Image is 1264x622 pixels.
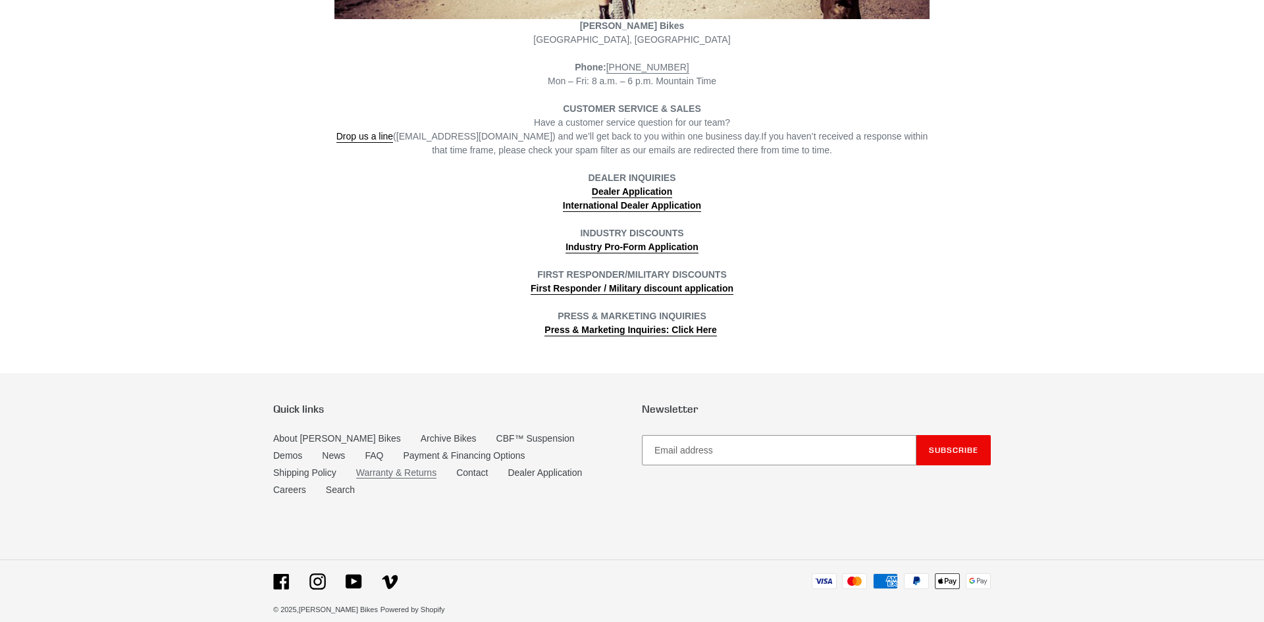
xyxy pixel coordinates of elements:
strong: [PERSON_NAME] Bikes [580,20,685,31]
strong: FIRST RESPONDER/MILITARY DISCOUNTS [537,269,727,280]
a: Press & Marketing Inquiries: Click Here [544,324,716,336]
a: First Responder / Military discount application [531,283,733,295]
a: Warranty & Returns [356,467,436,479]
p: Newsletter [642,403,991,415]
a: Dealer Application [592,186,672,198]
a: Industry Pro-Form Application [566,242,698,253]
a: Careers [273,484,306,495]
span: ([EMAIL_ADDRESS][DOMAIN_NAME]) and we’ll get back to you within one business day. [336,131,762,143]
strong: INDUSTRY DISCOUNTS [580,228,683,238]
button: Subscribe [916,435,991,465]
a: Dealer Application [508,467,582,478]
a: Search [326,484,355,495]
span: [GEOGRAPHIC_DATA], [GEOGRAPHIC_DATA] [533,34,730,45]
a: Archive Bikes [421,433,477,444]
a: Demos [273,450,302,461]
a: Shipping Policy [273,467,336,478]
strong: First Responder / Military discount application [531,283,733,294]
a: [PHONE_NUMBER] [606,62,689,74]
div: Have a customer service question for our team? If you haven’t received a response within that tim... [334,116,929,157]
strong: Industry Pro-Form Application [566,242,698,252]
a: Drop us a line [336,131,393,143]
a: [PERSON_NAME] Bikes [299,606,378,613]
strong: CUSTOMER SERVICE & SALES [563,103,701,114]
a: FAQ [365,450,383,461]
strong: Phone: [575,62,606,72]
a: International Dealer Application [563,200,701,212]
p: Quick links [273,403,622,415]
a: Powered by Shopify [381,606,445,613]
a: About [PERSON_NAME] Bikes [273,433,401,444]
a: Contact [456,467,488,478]
a: CBF™ Suspension [496,433,575,444]
a: Payment & Financing Options [403,450,525,461]
strong: PRESS & MARKETING INQUIRIES [558,311,706,321]
div: Mon – Fri: 8 a.m. – 6 p.m. Mountain Time [334,61,929,88]
strong: International Dealer Application [563,200,701,211]
span: Subscribe [929,445,978,455]
input: Email address [642,435,916,465]
small: © 2025, [273,606,378,613]
strong: DEALER INQUIRIES [588,172,675,198]
a: News [322,450,345,461]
